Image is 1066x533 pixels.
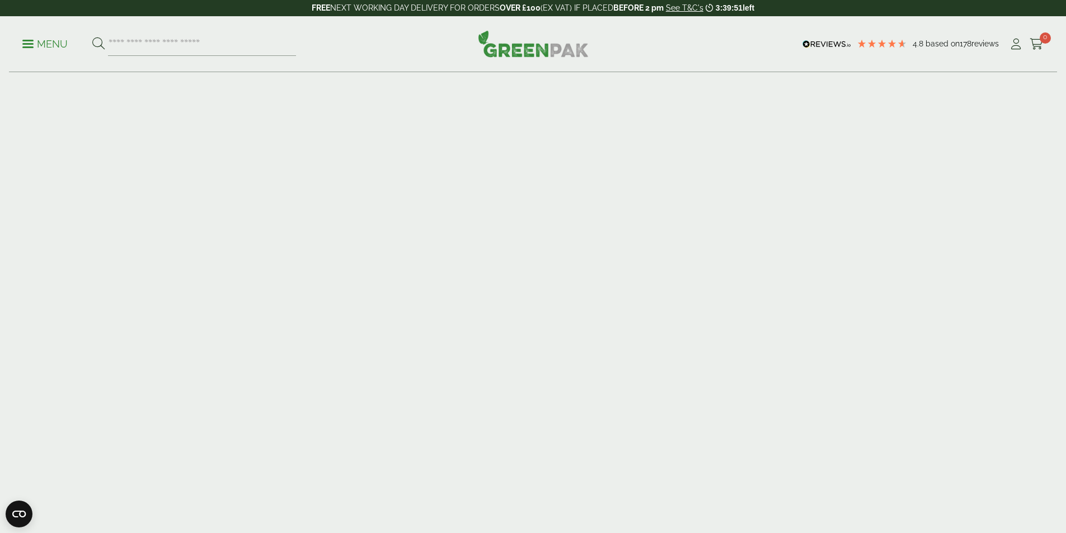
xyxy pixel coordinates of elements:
strong: BEFORE 2 pm [613,3,664,12]
span: 178 [960,39,971,48]
a: Menu [22,37,68,49]
i: Cart [1030,39,1044,50]
a: 0 [1030,36,1044,53]
a: See T&C's [666,3,703,12]
p: Menu [22,37,68,51]
span: Based on [926,39,960,48]
strong: FREE [312,3,330,12]
div: 4.78 Stars [857,39,907,49]
span: left [743,3,754,12]
span: 0 [1040,32,1051,44]
span: 3:39:51 [716,3,743,12]
i: My Account [1009,39,1023,50]
strong: OVER £100 [500,3,541,12]
span: reviews [971,39,999,48]
button: Open CMP widget [6,501,32,527]
img: GreenPak Supplies [478,30,589,57]
span: 4.8 [913,39,926,48]
img: REVIEWS.io [802,40,851,48]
